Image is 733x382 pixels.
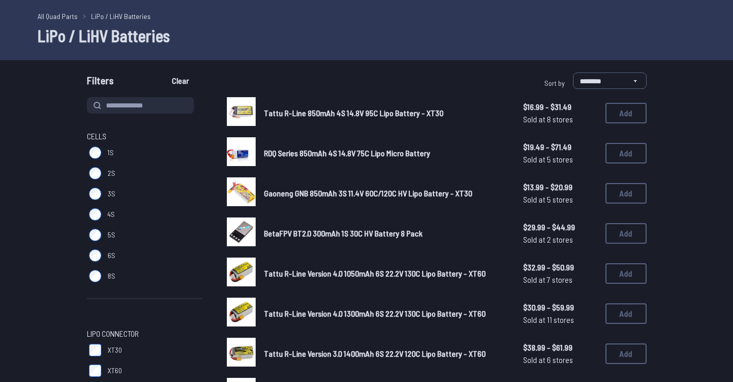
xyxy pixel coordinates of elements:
input: 8S [89,270,101,282]
input: 1S [89,147,101,159]
a: LiPo / LiHV Batteries [91,11,151,22]
img: image [227,137,256,166]
input: XT60 [89,365,101,377]
img: image [227,298,256,326]
span: LiPo Connector [87,328,139,340]
a: image [227,137,256,169]
span: Sold at 2 stores [523,233,597,246]
span: $30.99 - $59.99 [523,301,597,314]
span: Sold at 5 stores [523,153,597,166]
img: image [227,217,256,246]
a: image [227,217,256,249]
a: Tattu R-Line Version 4.0 1050mAh 6S 22.2V 130C Lipo Battery - XT60 [264,267,507,280]
span: 2S [108,168,115,178]
span: Sold at 5 stores [523,193,597,206]
span: Tattu R-Line Version 3.0 1400mAh 6S 22.2V 120C Lipo Battery - XT60 [264,349,486,358]
span: XT60 [108,366,122,376]
span: 6S [108,250,115,261]
a: RDQ Series 850mAh 4S 14.8V 75C Lipo Micro Battery [264,147,507,159]
span: Sold at 7 stores [523,274,597,286]
button: Add [605,223,647,244]
span: Tattu R-Line Version 4.0 1050mAh 6S 22.2V 130C Lipo Battery - XT60 [264,268,486,278]
span: 8S [108,271,115,281]
span: Sold at 8 stores [523,113,597,125]
button: Add [605,343,647,364]
button: Add [605,103,647,123]
span: Gaoneng GNB 850mAh 3S 11.4V 60C/120C HV Lipo Battery - XT30 [264,188,472,198]
select: Sort by [573,72,647,89]
a: image [227,258,256,289]
span: Sold at 6 stores [523,354,597,366]
input: 6S [89,249,101,262]
span: 4S [108,209,115,220]
a: image [227,177,256,209]
a: Tattu R-Line Version 4.0 1300mAh 6S 22.2V 130C Lipo Battery - XT60 [264,307,507,320]
input: 5S [89,229,101,241]
button: Add [605,263,647,284]
a: image [227,338,256,370]
span: $32.99 - $50.99 [523,261,597,274]
a: All Quad Parts [38,11,78,22]
input: 2S [89,167,101,179]
span: Sold at 11 stores [523,314,597,326]
button: Add [605,303,647,324]
a: Tattu R-Line Version 3.0 1400mAh 6S 22.2V 120C Lipo Battery - XT60 [264,348,507,360]
span: $38.99 - $61.99 [523,341,597,354]
button: Add [605,143,647,163]
span: $29.99 - $44.99 [523,221,597,233]
a: image [227,298,256,330]
img: image [227,338,256,367]
span: Tattu R-Line Version 4.0 1300mAh 6S 22.2V 130C Lipo Battery - XT60 [264,308,486,318]
button: Add [605,183,647,204]
span: XT30 [108,345,122,355]
span: $13.99 - $20.99 [523,181,597,193]
span: Tattu R-Line 850mAh 4S 14.8V 95C Lipo Battery - XT30 [264,108,443,118]
a: Gaoneng GNB 850mAh 3S 11.4V 60C/120C HV Lipo Battery - XT30 [264,187,507,199]
h1: LiPo / LiHV Batteries [38,23,696,48]
input: 4S [89,208,101,221]
span: 3S [108,189,115,199]
span: 5S [108,230,115,240]
img: image [227,258,256,286]
span: Sort by [544,79,565,87]
span: Filters [87,72,114,93]
input: 3S [89,188,101,200]
img: image [227,177,256,206]
span: $16.99 - $31.49 [523,101,597,113]
a: Tattu R-Line 850mAh 4S 14.8V 95C Lipo Battery - XT30 [264,107,507,119]
span: 1S [108,148,114,158]
span: $19.49 - $71.49 [523,141,597,153]
span: BetaFPV BT2.0 300mAh 1S 30C HV Battery 8 Pack [264,228,422,238]
input: XT30 [89,344,101,356]
a: BetaFPV BT2.0 300mAh 1S 30C HV Battery 8 Pack [264,227,507,240]
span: RDQ Series 850mAh 4S 14.8V 75C Lipo Micro Battery [264,148,430,158]
button: Clear [163,72,198,89]
span: Cells [87,130,106,142]
a: image [227,97,256,129]
img: image [227,97,256,126]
